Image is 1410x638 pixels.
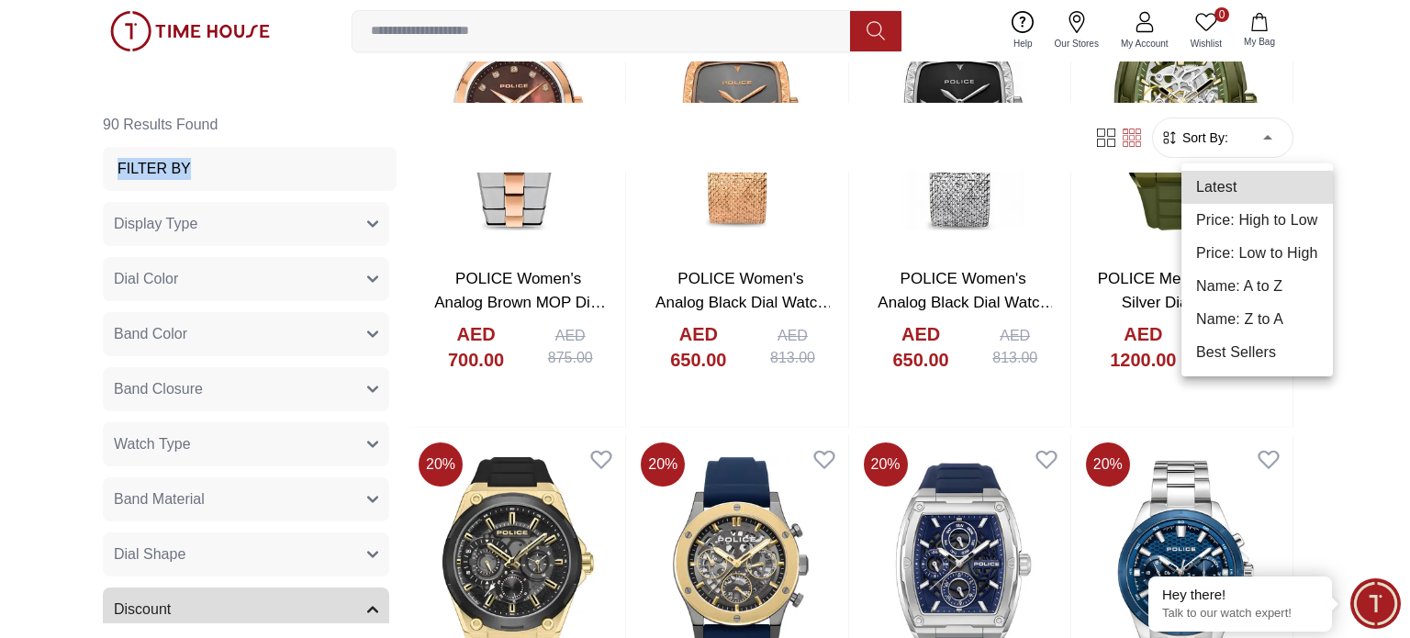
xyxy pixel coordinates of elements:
li: Latest [1181,171,1333,204]
div: Hey there! [1162,586,1318,604]
li: Price: Low to High [1181,237,1333,270]
li: Name: A to Z [1181,270,1333,303]
li: Name: Z to A [1181,303,1333,336]
p: Talk to our watch expert! [1162,606,1318,621]
li: Best Sellers [1181,336,1333,369]
li: Price: High to Low [1181,204,1333,237]
div: Chat Widget [1350,578,1401,629]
